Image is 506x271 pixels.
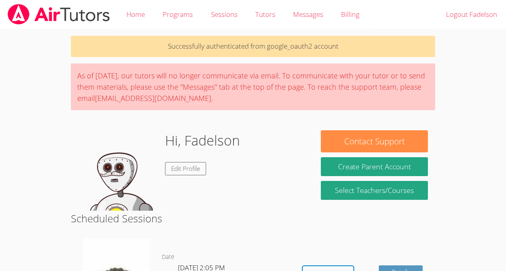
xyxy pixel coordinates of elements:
h1: Hi, Fadelson [165,130,240,151]
dt: Date [162,252,174,262]
button: Contact Support [321,130,428,152]
span: Messages [293,10,323,19]
h2: Scheduled Sessions [71,211,435,226]
a: Select Teachers/Courses [321,181,428,200]
img: default.png [78,130,159,211]
img: airtutors_banner-c4298cdbf04f3fff15de1276eac7730deb9818008684d7c2e4769d2f7ddbe033.png [7,4,111,25]
div: As of [DATE], our tutors will no longer communicate via email. To communicate with your tutor or ... [71,64,435,110]
p: Successfully authenticated from google_oauth2 account [71,36,435,57]
button: Create Parent Account [321,157,428,176]
a: Edit Profile [165,162,206,175]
